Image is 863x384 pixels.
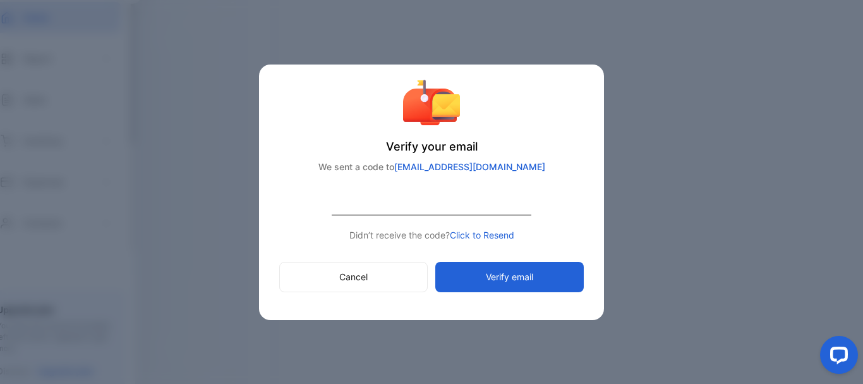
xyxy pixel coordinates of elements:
img: verify account [403,80,460,125]
iframe: LiveChat chat widget [810,331,863,384]
p: We sent a code to [279,160,584,173]
span: Click to Resend [450,230,514,240]
p: Verify your email [279,138,584,155]
button: Verify email [435,262,584,292]
button: Cancel [279,262,428,292]
span: [EMAIL_ADDRESS][DOMAIN_NAME] [394,161,545,172]
p: Didn’t receive the code? [279,228,584,242]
